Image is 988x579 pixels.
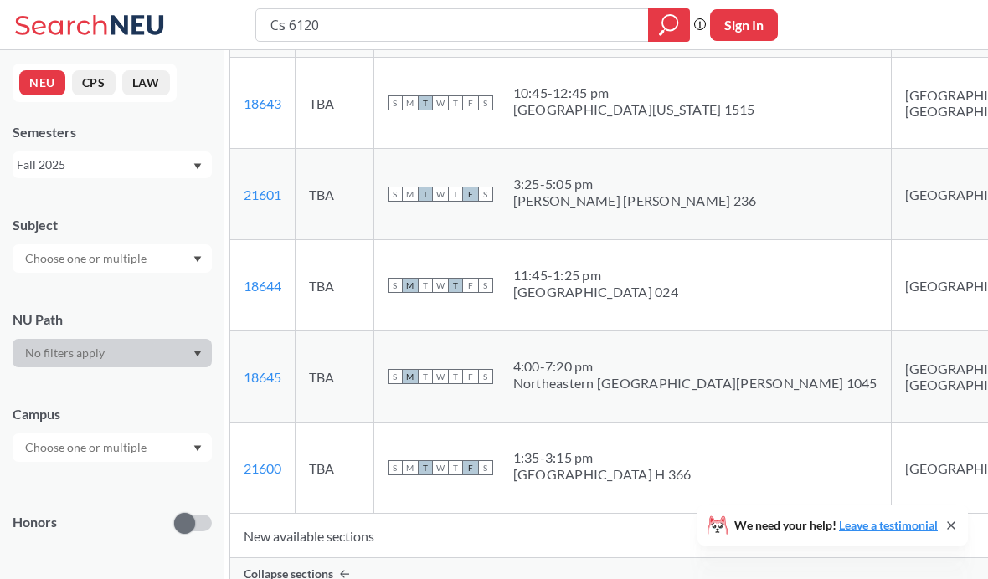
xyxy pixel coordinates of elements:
span: M [403,278,418,293]
span: S [478,278,493,293]
span: S [388,278,403,293]
div: 3:25 - 5:05 pm [513,176,757,192]
svg: Dropdown arrow [193,351,202,357]
svg: Dropdown arrow [193,256,202,263]
span: F [463,278,478,293]
span: S [388,369,403,384]
span: F [463,95,478,110]
td: TBA [295,240,373,331]
td: TBA [295,58,373,149]
div: NU Path [13,310,212,329]
span: T [418,278,433,293]
svg: magnifying glass [659,13,679,37]
div: 1:35 - 3:15 pm [513,449,692,466]
td: TBA [295,423,373,514]
span: S [478,460,493,475]
div: [PERSON_NAME] [PERSON_NAME] 236 [513,192,757,209]
span: W [433,369,448,384]
div: Dropdown arrow [13,433,212,462]
div: Dropdown arrow [13,244,212,273]
div: magnifying glass [648,8,690,42]
svg: Dropdown arrow [193,163,202,170]
span: W [433,187,448,202]
span: M [403,187,418,202]
p: Honors [13,513,57,532]
span: M [403,460,418,475]
a: 18644 [244,278,281,294]
span: S [478,95,493,110]
span: S [478,187,493,202]
span: M [403,95,418,110]
span: W [433,278,448,293]
div: [GEOGRAPHIC_DATA] H 366 [513,466,692,483]
input: Choose one or multiple [17,438,157,458]
span: S [478,369,493,384]
span: M [403,369,418,384]
div: Fall 2025 [17,156,192,174]
button: NEU [19,70,65,95]
input: Class, professor, course number, "phrase" [269,11,636,39]
button: CPS [72,70,116,95]
div: Campus [13,405,212,423]
span: W [433,460,448,475]
a: 21601 [244,187,281,202]
td: TBA [295,149,373,240]
div: Northeastern [GEOGRAPHIC_DATA][PERSON_NAME] 1045 [513,375,877,392]
td: TBA [295,331,373,423]
span: T [448,278,463,293]
span: T [418,95,433,110]
span: T [448,95,463,110]
div: 4:00 - 7:20 pm [513,358,877,375]
span: T [448,460,463,475]
input: Choose one or multiple [17,249,157,269]
button: LAW [122,70,170,95]
a: 21600 [244,460,281,476]
svg: Dropdown arrow [193,445,202,452]
span: We need your help! [734,520,938,531]
span: T [418,460,433,475]
span: F [463,460,478,475]
span: S [388,95,403,110]
span: W [433,95,448,110]
div: [GEOGRAPHIC_DATA] 024 [513,284,678,300]
span: T [418,187,433,202]
div: Subject [13,216,212,234]
a: Leave a testimonial [839,518,938,532]
div: [GEOGRAPHIC_DATA][US_STATE] 1515 [513,101,755,118]
span: T [448,369,463,384]
span: S [388,187,403,202]
div: 10:45 - 12:45 pm [513,85,755,101]
span: T [418,369,433,384]
span: T [448,187,463,202]
div: Semesters [13,123,212,141]
span: F [463,369,478,384]
span: S [388,460,403,475]
button: Sign In [710,9,778,41]
span: F [463,187,478,202]
div: Fall 2025Dropdown arrow [13,151,212,178]
a: 18643 [244,95,281,111]
div: Dropdown arrow [13,339,212,367]
a: 18645 [244,369,281,385]
div: 11:45 - 1:25 pm [513,267,678,284]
